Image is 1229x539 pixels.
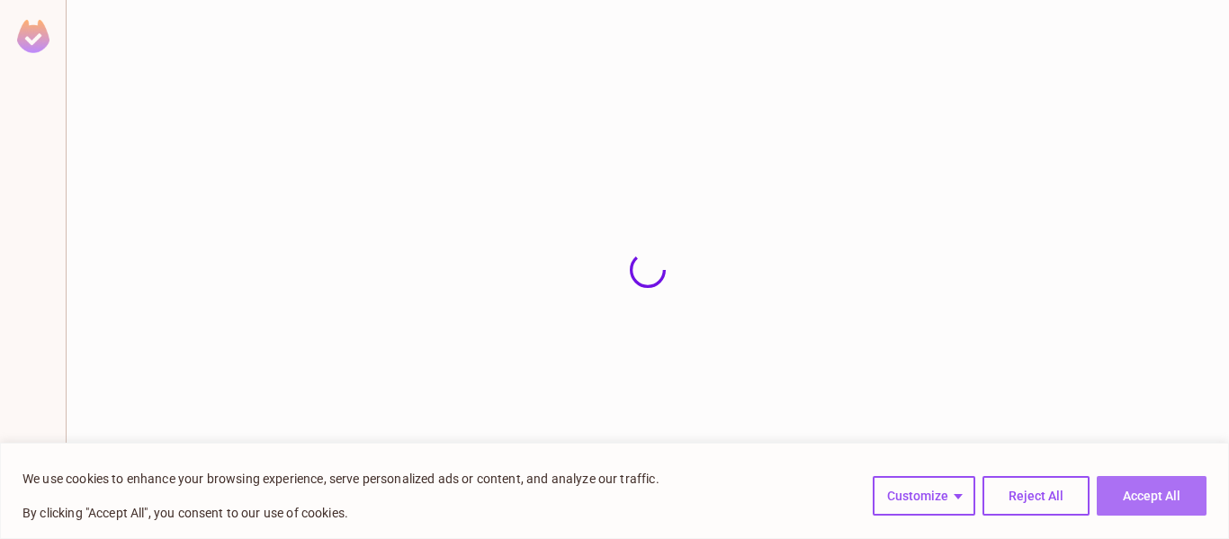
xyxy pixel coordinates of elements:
img: SReyMgAAAABJRU5ErkJggg== [17,20,49,53]
p: We use cookies to enhance your browsing experience, serve personalized ads or content, and analyz... [22,468,659,490]
button: Accept All [1097,476,1207,516]
button: Customize [873,476,975,516]
button: Reject All [982,476,1090,516]
p: By clicking "Accept All", you consent to our use of cookies. [22,502,659,524]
